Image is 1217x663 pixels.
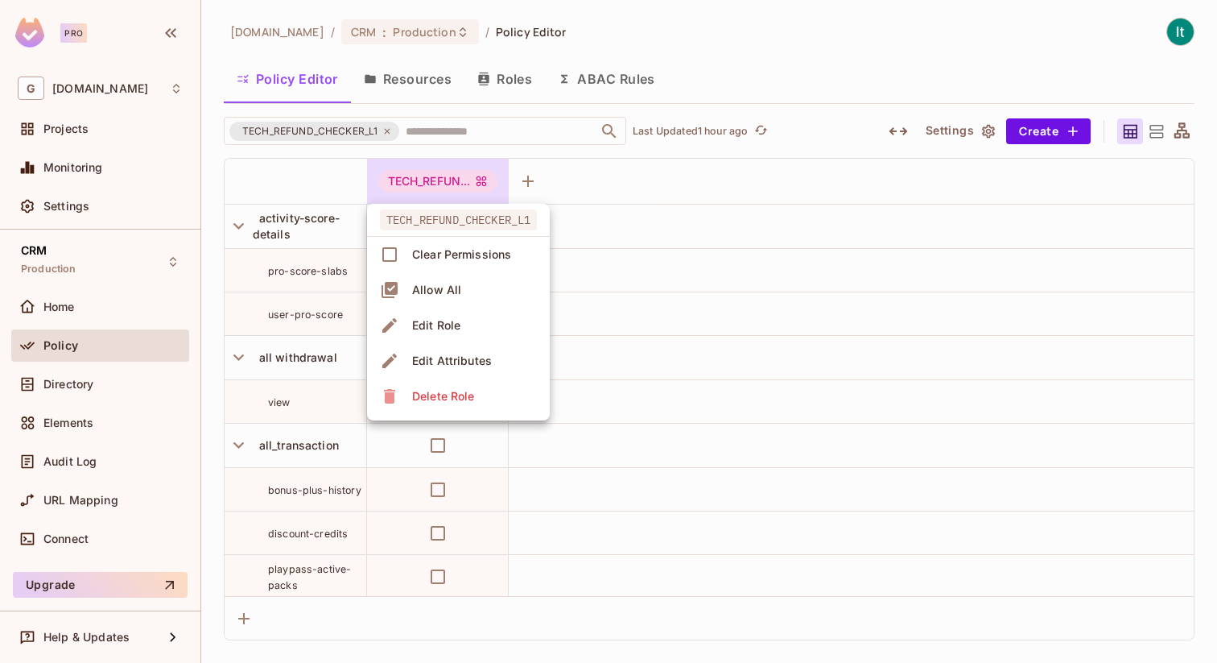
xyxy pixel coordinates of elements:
div: Edit Role [412,317,460,334]
div: Allow All [412,282,461,298]
div: Edit Attributes [412,353,492,369]
span: TECH_REFUND_CHECKER_L1 [380,209,537,230]
div: Delete Role [412,388,474,404]
div: Clear Permissions [412,247,511,263]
